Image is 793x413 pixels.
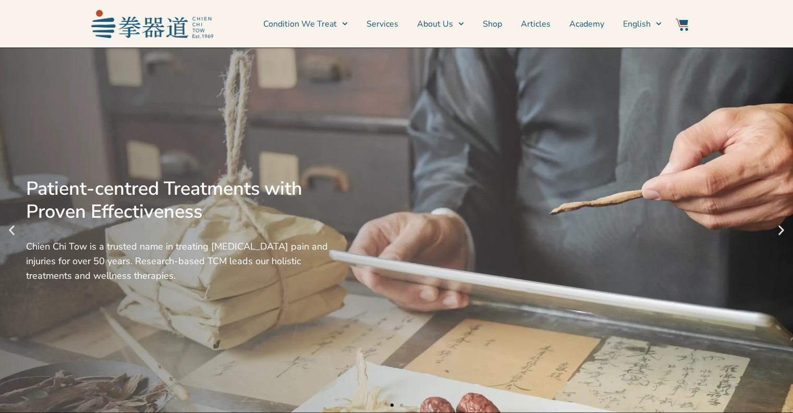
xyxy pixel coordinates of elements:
a: Articles [521,11,551,37]
span: Go to slide 1 [391,404,394,407]
div: Next slide [775,224,788,237]
a: Services [367,11,398,37]
a: About Us [417,11,464,37]
a: Academy [569,11,604,37]
img: Website Icon-03 [676,18,688,31]
a: Shop [483,11,502,37]
nav: Menu [218,11,662,37]
span: English [623,18,651,30]
a: Condition We Treat [263,11,348,37]
span: Go to slide 2 [400,404,403,407]
div: Patient-centred Treatments with Proven Effectiveness [26,178,330,223]
a: English [623,11,662,37]
div: Previous slide [5,224,18,237]
div: Chien Chi Tow is a trusted name in treating [MEDICAL_DATA] pain and injuries for over 50 years. R... [26,239,330,283]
